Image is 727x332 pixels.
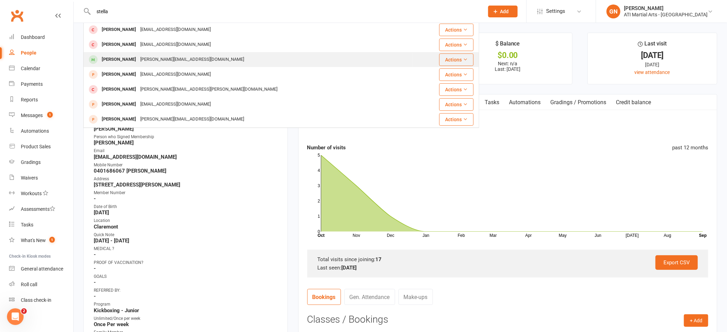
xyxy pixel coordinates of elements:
div: [PERSON_NAME][EMAIL_ADDRESS][DOMAIN_NAME] [138,55,246,65]
p: Next: n/a Last: [DATE] [449,61,566,72]
div: [PERSON_NAME] [100,114,138,124]
strong: [DATE] [342,265,357,271]
div: [PERSON_NAME][EMAIL_ADDRESS][DOMAIN_NAME] [138,114,246,124]
button: Actions [439,68,474,81]
a: Waivers [9,170,73,186]
button: Actions [439,113,474,126]
div: Last seen: [318,264,698,272]
strong: - [94,279,278,285]
a: Workouts [9,186,73,201]
a: Export CSV [655,255,698,270]
h3: Classes / Bookings [307,314,708,325]
div: [EMAIL_ADDRESS][DOMAIN_NAME] [138,99,213,109]
div: Person who Signed Membership [94,134,278,140]
a: Reports [9,92,73,108]
div: [DATE] [594,61,711,68]
strong: [STREET_ADDRESS][PERSON_NAME] [94,182,278,188]
div: Reports [21,97,38,102]
span: 1 [49,237,55,243]
div: Workouts [21,191,42,196]
strong: Number of visits [307,144,346,151]
a: Clubworx [8,7,26,24]
a: Calendar [9,61,73,76]
button: Add [488,6,518,17]
strong: Kickboxing - Junior [94,307,278,314]
a: Assessments [9,201,73,217]
button: + Add [684,314,708,327]
div: [PERSON_NAME] [624,5,708,11]
button: Actions [439,39,474,51]
a: Credit balance [611,94,656,110]
a: Class kiosk mode [9,292,73,308]
div: [PERSON_NAME] [100,25,138,35]
a: Product Sales [9,139,73,155]
strong: [DATE] [94,209,278,216]
strong: - [94,265,278,272]
strong: Once Per week [94,321,278,327]
div: [DATE] [594,52,711,59]
div: past 12 months [672,143,708,152]
div: $ Balance [495,39,520,52]
button: Actions [439,98,474,111]
div: Date of Birth [94,204,278,210]
strong: [EMAIL_ADDRESS][DOMAIN_NAME] [94,154,278,160]
div: People [21,50,36,56]
a: Payments [9,76,73,92]
div: Unlimited/Once per week [94,315,278,322]
div: [PERSON_NAME] [100,55,138,65]
h3: Attendance [307,117,356,128]
div: [PERSON_NAME][EMAIL_ADDRESS][PERSON_NAME][DOMAIN_NAME] [138,84,279,94]
div: Product Sales [21,144,51,149]
strong: [PERSON_NAME] [94,126,278,132]
div: [PERSON_NAME] [100,99,138,109]
strong: [PERSON_NAME] [94,140,278,146]
div: Calendar [21,66,40,71]
a: Messages 1 [9,108,73,123]
div: Member Number [94,190,278,196]
div: Address [94,176,278,182]
a: What's New1 [9,233,73,248]
div: Mobile Number [94,162,278,168]
button: Actions [439,53,474,66]
div: [EMAIL_ADDRESS][DOMAIN_NAME] [138,25,213,35]
a: General attendance kiosk mode [9,261,73,277]
a: Gen. Attendance [344,289,395,305]
a: Bookings [307,289,341,305]
a: Automations [9,123,73,139]
div: ATI Martial Arts - [GEOGRAPHIC_DATA] [624,11,708,18]
a: Make-ups [399,289,433,305]
div: [EMAIL_ADDRESS][DOMAIN_NAME] [138,69,213,80]
div: Email [94,148,278,154]
span: 2 [21,308,27,314]
iframe: Intercom live chat [7,308,24,325]
div: Total visits since joining: [318,255,698,264]
a: Tasks [480,94,504,110]
button: Actions [439,83,474,96]
div: REFERRED BY: [94,287,278,294]
a: Gradings / Promotions [546,94,611,110]
strong: [DATE] - [DATE] [94,238,278,244]
div: Messages [21,113,43,118]
span: Settings [546,3,565,19]
button: Actions [439,24,474,36]
div: Tasks [21,222,33,227]
div: Class check-in [21,297,51,303]
span: 1 [47,112,53,118]
strong: 17 [376,256,382,263]
a: Roll call [9,277,73,292]
a: People [9,45,73,61]
strong: Claremont [94,224,278,230]
strong: - [94,293,278,299]
div: [EMAIL_ADDRESS][DOMAIN_NAME] [138,40,213,50]
div: Automations [21,128,49,134]
a: view attendance [635,69,670,75]
strong: - [94,251,278,258]
div: Quick Note [94,232,278,238]
div: Payments [21,81,43,87]
a: Gradings [9,155,73,170]
div: [PERSON_NAME] [100,40,138,50]
a: Automations [504,94,546,110]
div: MEDICAL ? [94,246,278,252]
div: PROOF OF VACCINATION? [94,259,278,266]
div: What's New [21,238,46,243]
